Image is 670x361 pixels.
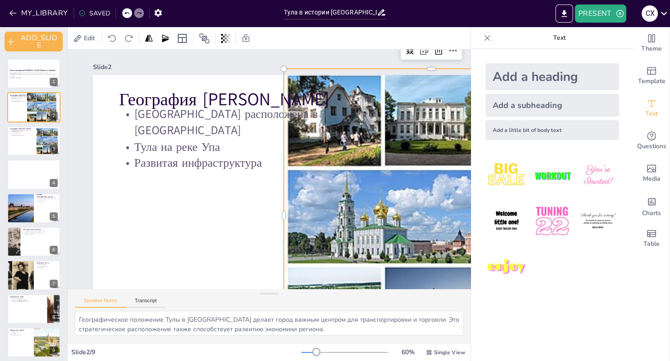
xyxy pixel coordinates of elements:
p: Холодные зимы [37,199,58,201]
input: INSERT_TITLE [284,6,377,19]
div: Add ready made slides [633,60,670,92]
div: Slide 2 / 9 [71,348,301,356]
div: 60 % [397,348,419,356]
p: Тула на реке Упа [10,132,34,134]
div: Layout [175,31,189,46]
button: С Х [642,5,658,23]
span: Position [199,33,210,44]
div: 9 [7,328,60,357]
div: SAVED [79,9,110,18]
div: 6 [50,246,58,254]
div: https://cdn.sendsteps.com/images/logo/sendsteps_logo_white.pnghttps://cdn.sendsteps.com/images/lo... [7,92,60,122]
span: Edit [82,34,97,42]
p: Ученые из [GEOGRAPHIC_DATA] [10,300,45,302]
div: Add a heading [485,63,619,90]
img: 6.jpeg [577,200,619,242]
div: Get real-time input from your audience [633,125,670,157]
div: Add text boxes [633,92,670,125]
img: 1.jpeg [485,155,527,197]
p: Развитая инфраструктура [10,100,34,102]
p: Исторические события [23,228,58,231]
p: Музеи Тулы [37,267,58,269]
p: Text [494,27,624,49]
p: Пряники Тулы [10,331,31,333]
img: 4.jpeg [485,200,527,242]
p: География [PERSON_NAME] [126,72,363,121]
div: Add images, graphics, shapes or video [633,157,670,190]
span: Table [643,239,660,249]
p: Климат [GEOGRAPHIC_DATA] [37,193,58,198]
p: География [PERSON_NAME] [10,127,34,130]
p: Развитие оружейной промышленности [23,232,58,234]
strong: Тула в истории [GEOGRAPHIC_DATA]: Факты и события [10,70,55,72]
span: Media [643,174,661,184]
p: Защита во время Наполеоновских войн [23,230,58,232]
span: Theme [641,44,662,54]
div: 3 [50,145,58,153]
div: 9 [50,347,58,355]
p: [GEOGRAPHIC_DATA] расположена в [GEOGRAPHIC_DATA] [123,90,361,148]
span: Text [645,109,658,119]
div: 2 [50,112,58,120]
span: Single View [434,349,465,356]
p: Символ стойкости [23,234,58,235]
div: 5 [50,212,58,220]
p: Знаменитые люди [10,295,45,298]
button: ADD_SLIDE [5,32,63,52]
div: 8 [50,313,58,321]
div: 7 [50,280,58,288]
p: Самовары [10,333,31,334]
div: Change the overall theme [633,27,670,60]
p: Культурный центр [10,334,31,336]
span: Template [638,76,665,86]
div: https://cdn.sendsteps.com/images/logo/sendsteps_logo_white.pnghttps://cdn.sendsteps.com/images/lo... [7,227,60,257]
img: 7.jpeg [485,246,527,288]
p: Теплые лета [37,201,58,202]
div: 8 [7,294,60,324]
div: https://cdn.sendsteps.com/images/logo/sendsteps_logo_white.pnghttps://cdn.sendsteps.com/images/lo... [7,59,60,89]
span: Charts [642,208,661,218]
div: Add a table [633,222,670,255]
p: Значимые места [37,262,58,264]
button: Transcript [126,298,166,308]
div: 1 [50,78,58,86]
p: [GEOGRAPHIC_DATA] расположена в [GEOGRAPHIC_DATA] [10,95,34,98]
p: Известные писатели [10,297,45,299]
p: Тула на реке Упа [10,99,34,101]
p: Generated with [URL] [10,77,58,79]
p: Презентация охватывает ключевые факты и события, связанные с городом [GEOGRAPHIC_DATA], его клима... [10,72,58,77]
p: [GEOGRAPHIC_DATA] расположена в [GEOGRAPHIC_DATA] [10,129,34,132]
div: https://cdn.sendsteps.com/images/logo/sendsteps_logo_white.pnghttps://cdn.sendsteps.com/images/lo... [7,126,60,156]
p: Умеренно-континентальный климат [37,197,58,199]
p: Развитая инфраструктура [10,134,34,136]
button: EXPORT_TO_POWERPOINT [555,5,573,23]
div: https://cdn.sendsteps.com/images/logo/sendsteps_logo_white.pnghttps://cdn.sendsteps.com/images/lo... [7,193,60,223]
span: Questions [637,141,666,151]
div: Add a subheading [485,94,619,117]
p: География [PERSON_NAME] [10,94,34,96]
p: Художники [PERSON_NAME] [10,299,45,301]
button: PRESENT [575,5,626,23]
button: Speaker Notes [75,298,126,308]
p: Тула на реке Упа [121,123,357,164]
div: Add a little bit of body text [485,120,619,140]
div: 4 [50,179,58,187]
img: 2.jpeg [531,155,573,197]
textarea: Географическое положение Тулы в [GEOGRAPHIC_DATA] делает город важным центром для транспортировки... [75,311,463,336]
button: MY_LIBRARY [7,6,72,20]
img: 5.jpeg [531,200,573,242]
div: Add charts and graphs [633,190,670,222]
div: 4 [7,159,60,189]
p: Оружейный завод [37,265,58,267]
p: Тульский кремль [37,264,58,266]
div: С Х [642,5,658,22]
p: Развитая инфраструктура [120,139,356,180]
p: Интересные факты [10,329,31,332]
img: 3.jpeg [577,155,619,197]
div: 7 [7,260,60,290]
